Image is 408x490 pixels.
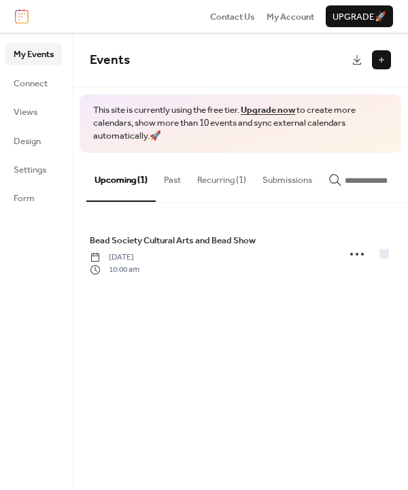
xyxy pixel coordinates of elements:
a: Bead Society Cultural Arts and Bead Show [90,233,256,248]
span: My Events [14,48,54,61]
span: Connect [14,77,48,90]
a: My Account [267,10,314,23]
img: logo [15,9,29,24]
a: Upgrade now [241,101,295,119]
a: Contact Us [210,10,255,23]
span: Views [14,105,37,119]
a: Design [5,130,62,152]
button: Past [156,153,189,200]
span: Form [14,192,35,205]
button: Submissions [254,153,320,200]
span: Design [14,135,41,148]
a: Connect [5,72,62,94]
span: This site is currently using the free tier. to create more calendars, show more than 10 events an... [93,104,388,143]
a: Form [5,187,62,209]
span: Settings [14,163,46,177]
span: 10:00 am [90,264,139,276]
a: Settings [5,158,62,180]
span: Contact Us [210,10,255,24]
button: Upcoming (1) [86,153,156,202]
button: Upgrade🚀 [326,5,393,27]
button: Recurring (1) [189,153,254,200]
span: Events [90,48,130,73]
span: Bead Society Cultural Arts and Bead Show [90,234,256,247]
a: Views [5,101,62,122]
a: My Events [5,43,62,65]
span: Upgrade 🚀 [333,10,386,24]
span: My Account [267,10,314,24]
span: [DATE] [90,251,139,264]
